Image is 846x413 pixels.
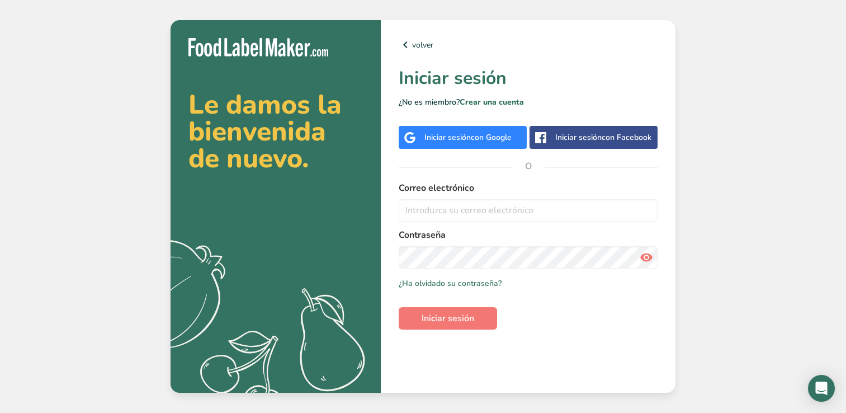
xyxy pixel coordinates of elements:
[808,375,835,402] div: Abra Intercom Messenger
[422,312,474,325] span: Iniciar sesión
[399,199,658,222] input: Introduzca su correo electrónico
[555,132,651,143] div: Iniciar sesión
[188,38,328,57] img: Food Label Maker
[399,228,658,242] label: Contraseña
[399,38,658,51] a: volver
[399,96,658,108] p: ¿No es miembro?
[399,307,497,330] button: Iniciar sesión
[602,132,651,143] span: con Facebook
[188,91,363,172] h2: Le damos la bienvenida de nuevo.
[471,132,512,143] span: con Google
[460,97,524,107] a: Crear una cuenta
[399,65,658,92] h1: Iniciar sesión
[412,39,433,51] font: volver
[424,132,512,143] div: Iniciar sesión
[512,149,545,183] span: O
[399,181,658,195] label: Correo electrónico
[399,278,502,289] a: ¿Ha olvidado su contraseña?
